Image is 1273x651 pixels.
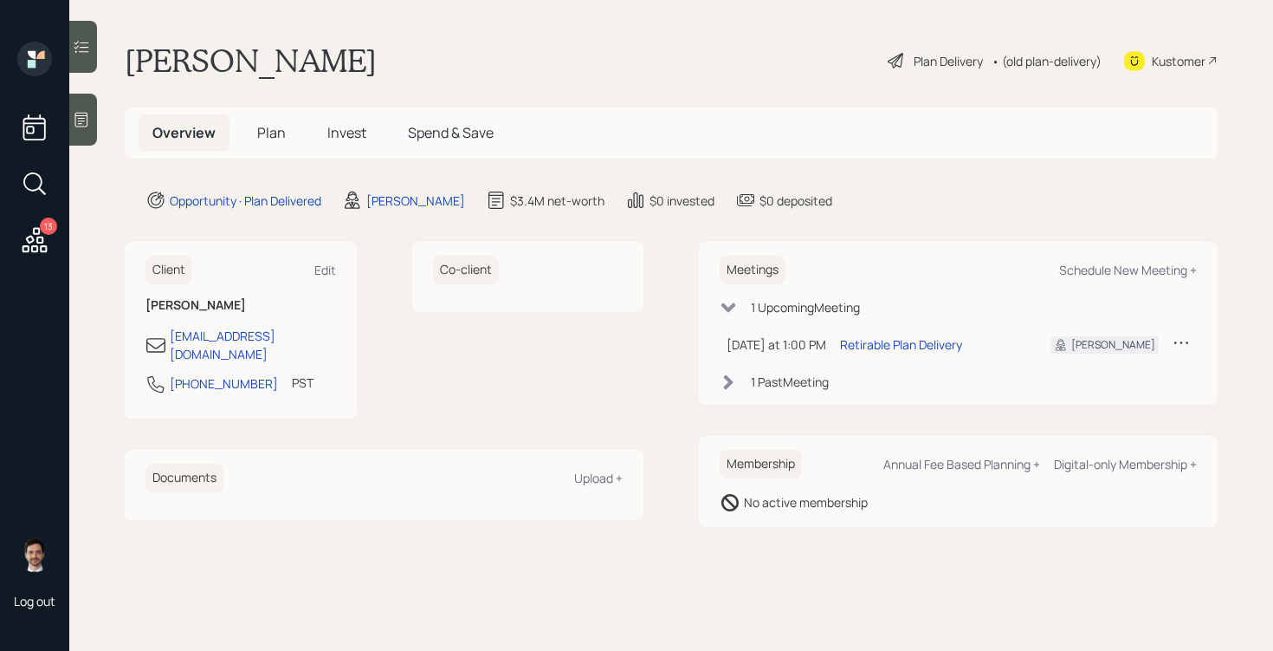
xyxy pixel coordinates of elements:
img: jonah-coleman-headshot.png [17,537,52,572]
span: Invest [327,123,366,142]
span: Overview [152,123,216,142]
div: $0 invested [649,192,714,210]
span: Spend & Save [408,123,494,142]
h1: [PERSON_NAME] [125,42,377,80]
div: Upload + [574,470,623,486]
div: 1 Upcoming Meeting [751,298,860,316]
div: • (old plan-delivery) [992,52,1102,70]
div: Kustomer [1152,52,1205,70]
div: 1 Past Meeting [751,373,829,391]
div: Plan Delivery [914,52,983,70]
div: $0 deposited [759,192,832,210]
div: Annual Fee Based Planning + [883,456,1040,472]
div: Digital-only Membership + [1054,456,1197,472]
h6: Documents [145,464,223,492]
div: PST [292,374,313,392]
div: $3.4M net-worth [510,192,604,210]
div: 13 [40,218,57,235]
div: [DATE] at 1:00 PM [727,335,826,354]
span: Plan [257,123,286,142]
div: Opportunity · Plan Delivered [170,192,321,210]
div: Log out [14,593,55,609]
div: No active membership [744,493,868,511]
h6: Meetings [720,256,785,284]
div: Schedule New Meeting + [1059,262,1197,278]
h6: Co-client [433,256,499,284]
div: [PERSON_NAME] [1071,337,1155,353]
div: Retirable Plan Delivery [840,335,962,354]
h6: [PERSON_NAME] [145,298,336,313]
div: [PERSON_NAME] [366,192,465,210]
div: [EMAIL_ADDRESS][DOMAIN_NAME] [170,327,336,363]
h6: Client [145,256,192,284]
h6: Membership [720,450,802,478]
div: Edit [314,262,336,278]
div: [PHONE_NUMBER] [170,374,278,393]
